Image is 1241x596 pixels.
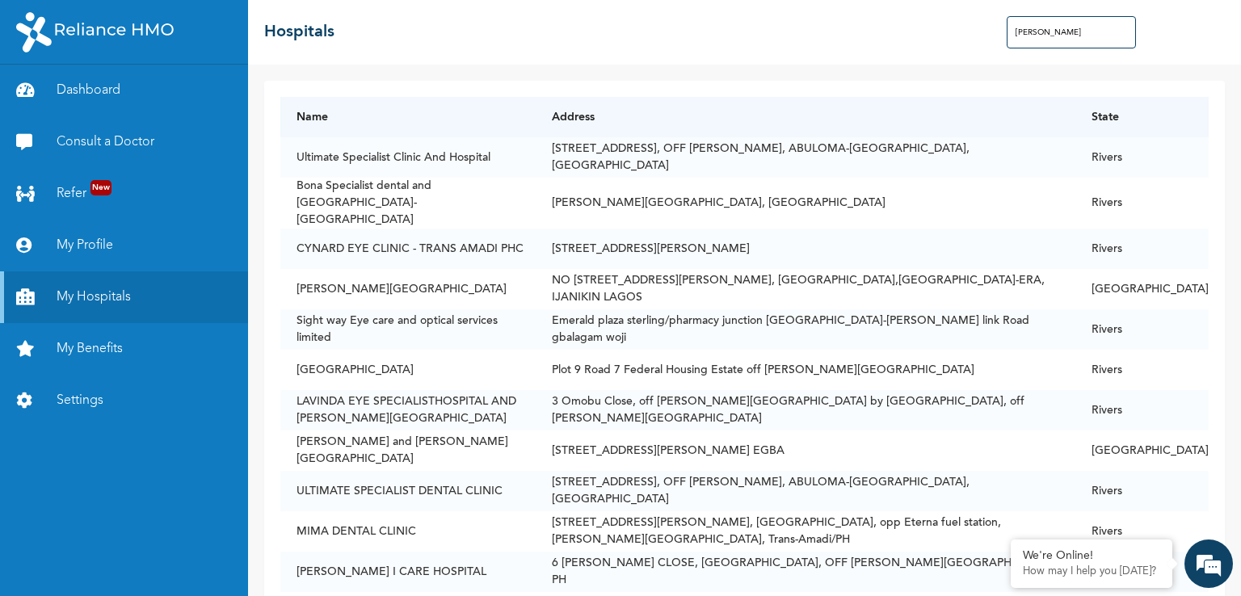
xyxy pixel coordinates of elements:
div: Minimize live chat window [265,8,304,47]
th: Name [280,97,536,137]
td: [PERSON_NAME][GEOGRAPHIC_DATA] [280,269,536,309]
p: How may I help you today? [1023,565,1160,578]
th: State [1075,97,1209,137]
td: [STREET_ADDRESS][PERSON_NAME] EGBA [536,430,1075,471]
td: LAVINDA EYE SPECIALISTHOSPITAL AND [PERSON_NAME][GEOGRAPHIC_DATA] [280,390,536,430]
td: ULTIMATE SPECIALIST DENTAL CLINIC [280,471,536,511]
td: Emerald plaza sterling/pharmacy junction [GEOGRAPHIC_DATA]-[PERSON_NAME] link Road gbalagam woji [536,309,1075,350]
td: Rivers [1075,178,1209,229]
td: Bona Specialist dental and [GEOGRAPHIC_DATA]- [GEOGRAPHIC_DATA] [280,178,536,229]
td: MIMA DENTAL CLINIC [280,511,536,552]
td: Rivers [1075,390,1209,430]
td: 6 [PERSON_NAME] CLOSE, [GEOGRAPHIC_DATA], OFF [PERSON_NAME][GEOGRAPHIC_DATA], PH [536,552,1075,592]
span: New [90,180,111,195]
input: Search Hospitals... [1007,16,1136,48]
th: Address [536,97,1075,137]
td: [STREET_ADDRESS][PERSON_NAME], [GEOGRAPHIC_DATA], opp Eterna fuel station, [PERSON_NAME][GEOGRAPH... [536,511,1075,552]
div: We're Online! [1023,549,1160,563]
img: d_794563401_company_1708531726252_794563401 [30,81,65,121]
td: CYNARD EYE CLINIC - TRANS AMADI PHC [280,229,536,269]
td: Ultimate Specialist Clinic And Hospital [280,137,536,178]
td: [GEOGRAPHIC_DATA] [1075,430,1209,471]
td: Rivers [1075,309,1209,350]
textarea: Type your message and hit 'Enter' [8,451,308,508]
td: [GEOGRAPHIC_DATA] [280,350,536,390]
td: 3 Omobu Close, off [PERSON_NAME][GEOGRAPHIC_DATA] by [GEOGRAPHIC_DATA], off [PERSON_NAME][GEOGRAP... [536,390,1075,430]
td: [STREET_ADDRESS], OFF [PERSON_NAME], ABULOMA-[GEOGRAPHIC_DATA], [GEOGRAPHIC_DATA] [536,137,1075,178]
td: Rivers [1075,511,1209,552]
td: Rivers [1075,137,1209,178]
div: FAQs [158,508,309,558]
span: We're online! [94,208,223,371]
div: Chat with us now [84,90,271,111]
td: Rivers [1075,471,1209,511]
td: [PERSON_NAME][GEOGRAPHIC_DATA], [GEOGRAPHIC_DATA] [536,178,1075,229]
td: Sight way Eye care and optical services limited [280,309,536,350]
span: Conversation [8,536,158,548]
td: Rivers [1075,229,1209,269]
td: [PERSON_NAME] and [PERSON_NAME][GEOGRAPHIC_DATA] [280,430,536,471]
td: Plot 9 Road 7 Federal Housing Estate off [PERSON_NAME][GEOGRAPHIC_DATA] [536,350,1075,390]
h2: Hospitals [264,20,334,44]
td: [STREET_ADDRESS], OFF [PERSON_NAME], ABULOMA-[GEOGRAPHIC_DATA], [GEOGRAPHIC_DATA] [536,471,1075,511]
td: [PERSON_NAME] I CARE HOSPITAL [280,552,536,592]
img: RelianceHMO's Logo [16,12,174,52]
td: Rivers [1075,350,1209,390]
td: [STREET_ADDRESS][PERSON_NAME] [536,229,1075,269]
td: [GEOGRAPHIC_DATA] [1075,269,1209,309]
td: NO [STREET_ADDRESS][PERSON_NAME], [GEOGRAPHIC_DATA],[GEOGRAPHIC_DATA]-ERA, IJANIKIN LAGOS [536,269,1075,309]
